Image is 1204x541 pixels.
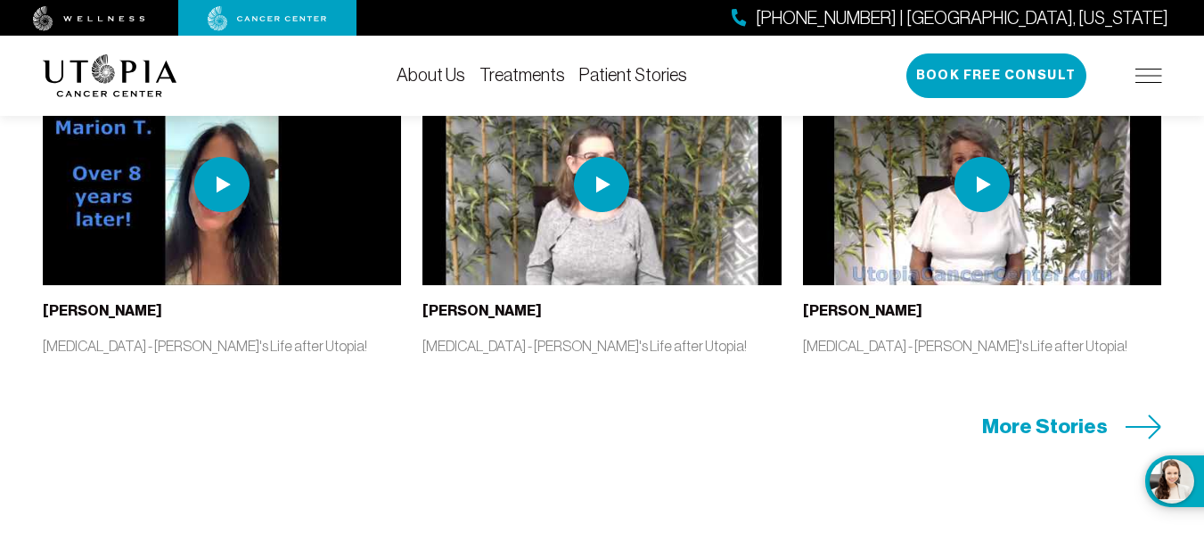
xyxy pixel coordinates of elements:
img: cancer center [208,6,327,31]
b: [PERSON_NAME] [43,302,162,319]
b: [PERSON_NAME] [422,302,542,319]
a: About Us [397,65,465,85]
img: icon-hamburger [1135,69,1162,83]
p: [MEDICAL_DATA] - [PERSON_NAME]'s Life after Utopia! [422,336,782,356]
a: More Stories [982,413,1162,440]
img: play icon [954,157,1010,212]
img: thumbnail [803,84,1162,285]
button: Book Free Consult [906,53,1086,98]
p: [MEDICAL_DATA] - [PERSON_NAME]'s Life after Utopia! [43,336,402,356]
img: play icon [194,157,250,212]
img: thumbnail [422,84,782,285]
img: wellness [33,6,145,31]
p: [MEDICAL_DATA] - [PERSON_NAME]'s Life after Utopia! [803,336,1162,356]
img: logo [43,54,177,97]
a: Treatments [479,65,565,85]
img: thumbnail [43,84,402,285]
span: [PHONE_NUMBER] | [GEOGRAPHIC_DATA], [US_STATE] [756,5,1168,31]
span: More Stories [982,413,1108,440]
a: [PHONE_NUMBER] | [GEOGRAPHIC_DATA], [US_STATE] [732,5,1168,31]
img: play icon [574,157,629,212]
b: [PERSON_NAME] [803,302,922,319]
a: Patient Stories [579,65,687,85]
